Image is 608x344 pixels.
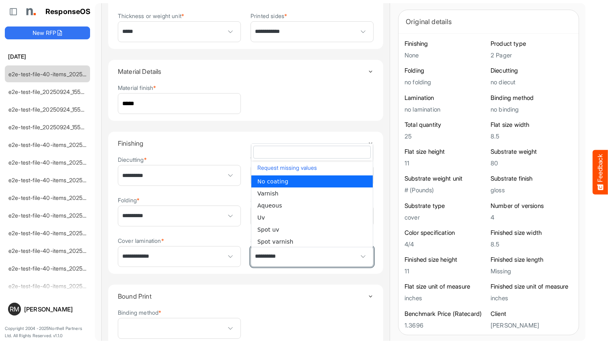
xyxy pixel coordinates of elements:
a: e2e-test-file-40-items_20250924_134702 [8,212,117,219]
h6: Finished size height [405,256,487,264]
a: e2e-test-file-40-items_20250924_132534 [8,247,117,254]
label: Binding method [118,309,161,316]
h5: None [405,52,487,59]
h5: cover [405,214,487,221]
span: Spot varnish [257,238,294,245]
h5: 2 Pager [491,52,573,59]
summary: Toggle content [118,60,374,83]
span: Uv [257,214,265,221]
h5: gloss [491,187,573,193]
h4: Material Details [118,68,368,75]
span: No coating [257,178,288,185]
a: e2e-test-file-40-items_20250924_160529 [8,71,117,77]
div: dropdownlist [251,143,373,247]
h6: Client [491,310,573,318]
h5: 11 [405,268,487,275]
h5: no binding [491,106,573,113]
label: Material finish [118,85,156,91]
a: e2e-test-file_20250924_155800 [8,106,91,113]
div: [PERSON_NAME] [24,306,87,312]
h5: inches [491,295,573,301]
h6: Number of versions [491,202,573,210]
label: Substrate lamination [251,197,306,203]
label: Thickness or weight unit [118,13,184,19]
p: Copyright 2004 - 2025 Northell Partners Ltd. All Rights Reserved. v 1.1.0 [5,325,90,339]
label: Substrate coating [251,238,298,244]
a: e2e-test-file-40-items_20250924_132227 [8,265,116,272]
h5: # (Pounds) [405,187,487,193]
h5: Missing [491,268,573,275]
a: e2e-test-file-40-items_20250924_154112 [8,177,115,183]
ul: popup [251,175,373,248]
div: Original details [406,16,571,27]
a: e2e-test-file-40-items_20250924_154244 [8,159,118,166]
h6: Flat size width [491,121,573,129]
h6: [DATE] [5,52,90,61]
h6: Benchmark Price (Ratecard) [405,310,487,318]
h5: 4/4 [405,241,487,248]
button: Feedback [593,150,608,194]
a: e2e-test-file_20250924_155648 [8,124,91,130]
label: Diecutting [118,157,147,163]
h4: Finishing [118,140,368,147]
button: Request missing values [255,163,369,173]
h6: Substrate weight [491,148,573,156]
span: RM [10,306,19,312]
span: Varnish [257,190,279,197]
label: Printed sides [251,13,287,19]
h6: Color specification [405,229,487,237]
h4: Bound Print [118,293,368,300]
h5: 8.5 [491,241,573,248]
h5: inches [405,295,487,301]
h6: Substrate finish [491,175,573,183]
input: dropdownlistfilter [254,146,370,158]
h5: no lamination [405,106,487,113]
span: Spot uv [257,226,279,233]
h6: Substrate type [405,202,487,210]
h6: Finished size unit of measure [491,283,573,291]
h6: Finished size width [491,229,573,237]
img: Northell [22,4,38,20]
h6: Folding [405,67,487,75]
label: Trimming [251,157,277,163]
h5: [PERSON_NAME] [491,322,573,329]
h5: 11 [405,160,487,167]
a: e2e-test-file-40-items_20250924_133443 [8,230,117,236]
h5: 1.3696 [405,322,487,329]
h5: 25 [405,133,487,140]
h6: Binding method [491,94,573,102]
h6: Diecutting [491,67,573,75]
h6: Product type [491,40,573,48]
h5: 80 [491,160,573,167]
h6: Lamination [405,94,487,102]
h6: Finished size length [491,256,573,264]
h1: ResponseOS [45,8,91,16]
summary: Toggle content [118,285,374,308]
button: New RFP [5,26,90,39]
h6: Substrate weight unit [405,175,487,183]
label: Cover lamination [118,238,164,244]
a: e2e-test-file-40-items_20250924_152927 [8,194,116,201]
summary: Toggle content [118,132,374,155]
label: Folding [118,197,140,203]
h5: no diecut [491,79,573,85]
a: e2e-test-file-40-items_20250924_155342 [8,141,117,148]
h6: Flat size unit of measure [405,283,487,291]
h6: Total quantity [405,121,487,129]
h5: 4 [491,214,573,221]
h6: Finishing [405,40,487,48]
h5: no folding [405,79,487,85]
h6: Flat size height [405,148,487,156]
a: e2e-test-file_20250924_155915 [8,88,89,95]
h5: 8.5 [491,133,573,140]
span: Aqueous [257,202,282,209]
